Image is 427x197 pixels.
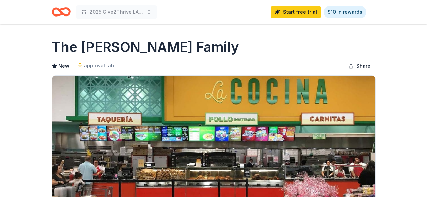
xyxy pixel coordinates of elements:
[58,62,69,70] span: New
[84,62,116,70] span: approval rate
[271,6,321,18] a: Start free trial
[324,6,366,18] a: $10 in rewards
[89,8,143,16] span: 2025 Give2Thrive LA Toy Drive
[356,62,370,70] span: Share
[343,59,376,73] button: Share
[52,38,239,57] h1: The [PERSON_NAME] Family
[52,4,71,20] a: Home
[76,5,157,19] button: 2025 Give2Thrive LA Toy Drive
[77,62,116,70] a: approval rate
